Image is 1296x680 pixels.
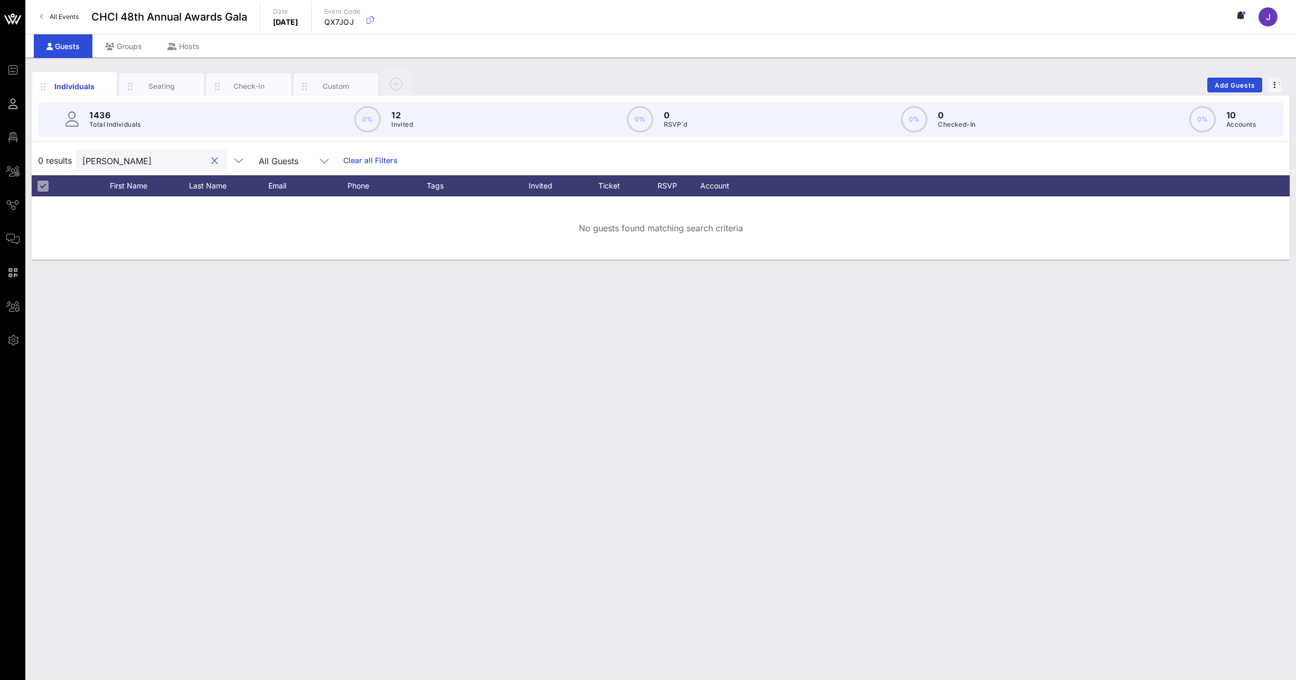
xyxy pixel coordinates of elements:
[268,175,348,196] div: Email
[38,154,72,167] span: 0 results
[34,34,92,58] div: Guests
[343,155,398,166] a: Clear all Filters
[50,13,79,21] span: All Events
[575,175,654,196] div: Ticket
[273,17,298,27] p: [DATE]
[938,119,975,130] p: Checked-In
[89,119,141,130] p: Total Individuals
[273,6,298,17] p: Date
[92,34,155,58] div: Groups
[91,9,247,25] span: CHCI 48th Annual Awards Gala
[391,109,413,121] p: 12
[34,8,85,25] a: All Events
[32,196,1290,260] div: No guests found matching search criteria
[427,175,516,196] div: Tags
[252,150,337,171] div: All Guests
[938,109,975,121] p: 0
[1226,109,1256,121] p: 10
[110,175,189,196] div: First Name
[391,119,413,130] p: Invited
[1266,12,1271,22] span: J
[324,6,361,17] p: Event Code
[226,81,273,91] div: Check-In
[664,109,688,121] p: 0
[324,17,361,27] p: QX7JOJ
[211,156,218,166] button: clear icon
[1259,7,1278,26] div: J
[664,119,688,130] p: RSVP`d
[654,175,691,196] div: RSVP
[516,175,575,196] div: Invited
[89,109,141,121] p: 1436
[313,81,360,91] div: Custom
[691,175,749,196] div: Account
[1207,78,1262,92] button: Add Guests
[51,81,98,92] div: Individuals
[1214,81,1256,89] span: Add Guests
[1226,119,1256,130] p: Accounts
[259,156,298,166] div: All Guests
[155,34,212,58] div: Hosts
[138,81,185,91] div: Seating
[348,175,427,196] div: Phone
[189,175,268,196] div: Last Name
